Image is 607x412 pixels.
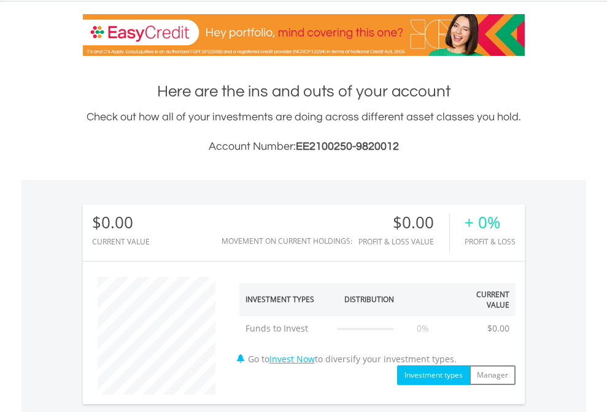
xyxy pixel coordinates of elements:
[446,283,516,316] th: Current Value
[400,316,446,341] td: 0%
[83,80,525,103] h1: Here are the ins and outs of your account
[465,214,516,231] div: + 0%
[83,109,525,155] div: Check out how all of your investments are doing across different asset classes you hold.
[358,214,449,231] div: $0.00
[83,138,525,155] h3: Account Number:
[92,238,150,246] div: CURRENT VALUE
[92,214,150,231] div: $0.00
[358,238,449,246] div: Profit & Loss Value
[481,316,516,341] td: $0.00
[465,238,516,246] div: Profit & Loss
[222,237,352,245] div: Movement on Current Holdings:
[470,365,516,385] button: Manager
[397,365,470,385] button: Investment types
[296,141,399,152] span: EE2100250-9820012
[239,316,331,341] td: Funds to Invest
[83,14,525,56] img: EasyCredit Promotion Banner
[344,294,394,305] div: Distribution
[230,271,525,385] div: Go to to diversify your investment types.
[239,283,331,316] th: Investment Types
[269,353,315,365] a: Invest Now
